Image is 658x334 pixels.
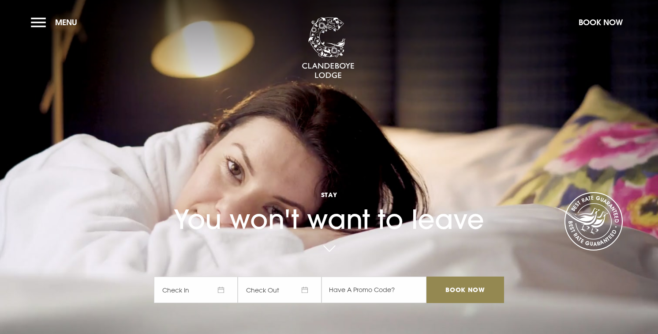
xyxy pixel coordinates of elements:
[154,169,504,235] h1: You won't want to leave
[154,190,504,199] span: Stay
[55,17,77,27] span: Menu
[238,277,322,303] span: Check Out
[302,17,355,79] img: Clandeboye Lodge
[154,277,238,303] span: Check In
[574,13,627,32] button: Book Now
[31,13,82,32] button: Menu
[322,277,426,303] input: Have A Promo Code?
[426,277,504,303] input: Book Now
